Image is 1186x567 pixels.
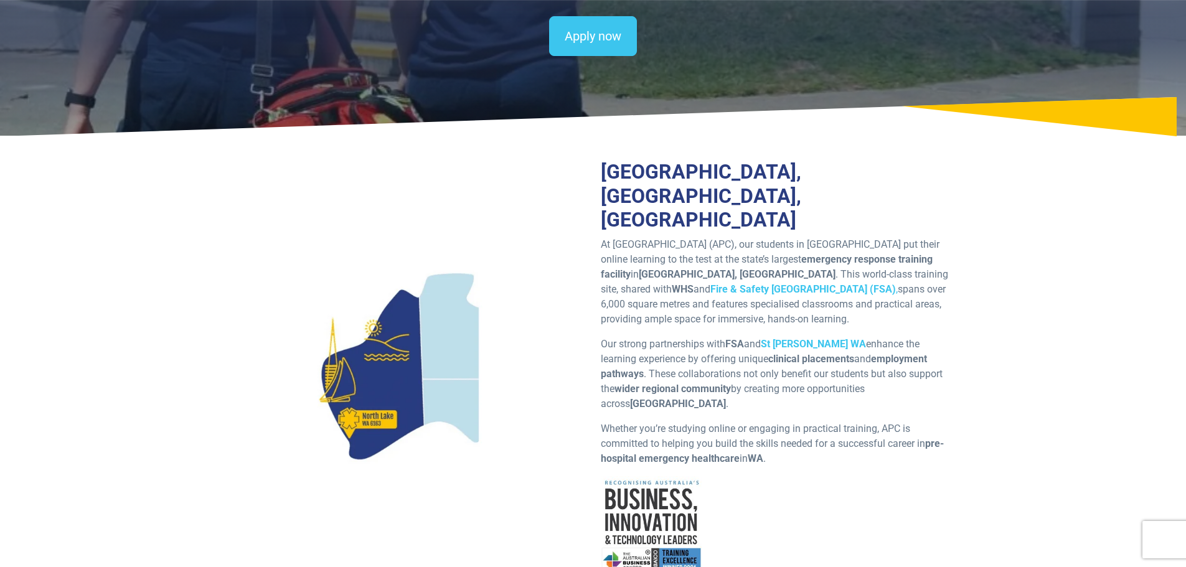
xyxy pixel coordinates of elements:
[601,237,958,327] p: At [GEOGRAPHIC_DATA] (APC), our students in [GEOGRAPHIC_DATA] put their online learning to the te...
[710,283,896,295] strong: Fire & Safety [GEOGRAPHIC_DATA] (FSA)
[601,353,927,380] strong: employment pathways
[614,383,731,395] strong: wider regional community
[601,253,933,280] strong: emergency response training facility
[639,268,835,280] strong: [GEOGRAPHIC_DATA], [GEOGRAPHIC_DATA]
[748,452,763,464] strong: WA
[601,438,944,464] strong: pre-hospital emergency healthcare
[601,160,958,232] h2: [GEOGRAPHIC_DATA], [GEOGRAPHIC_DATA], [GEOGRAPHIC_DATA]
[672,283,694,295] strong: WHS
[601,421,958,466] p: Whether you’re studying online or engaging in practical training, APC is committed to helping you...
[761,338,866,350] a: St [PERSON_NAME] WA
[630,398,726,410] strong: [GEOGRAPHIC_DATA]
[768,353,854,365] strong: clinical placements
[601,337,958,411] p: Our strong partnerships with and enhance the learning experience by offering unique and . These c...
[549,16,637,56] a: Apply now
[725,338,744,350] strong: FSA
[710,283,898,295] a: Fire & Safety [GEOGRAPHIC_DATA] (FSA),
